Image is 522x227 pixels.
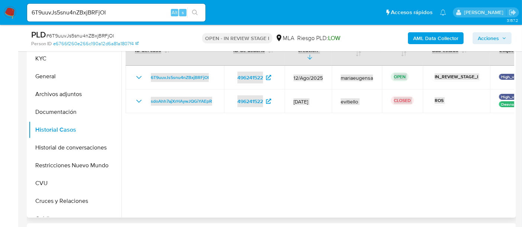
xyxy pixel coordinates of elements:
[464,9,506,16] p: emmanuel.vitiello@mercadolibre.com
[328,34,340,42] span: LOW
[29,139,121,157] button: Historial de conversaciones
[46,32,114,39] span: # 6T9uuvJs5snu4nZBxjBRFjOl
[53,40,139,47] a: e6766f260e266c190a12d6a81a1807f4
[29,174,121,192] button: CVU
[182,9,184,16] span: s
[29,50,121,68] button: KYC
[473,32,512,44] button: Acciones
[31,40,52,47] b: Person ID
[275,34,294,42] div: MLA
[172,9,178,16] span: Alt
[391,9,432,16] span: Accesos rápidos
[29,103,121,121] button: Documentación
[413,32,458,44] b: AML Data Collector
[440,9,446,16] a: Notificaciones
[27,8,205,17] input: Buscar usuario o caso...
[187,7,202,18] button: search-icon
[507,17,518,23] span: 3.157.2
[31,29,46,40] b: PLD
[29,68,121,85] button: General
[29,157,121,174] button: Restricciones Nuevo Mundo
[202,33,272,43] p: OPEN - IN REVIEW STAGE I
[408,32,464,44] button: AML Data Collector
[29,85,121,103] button: Archivos adjuntos
[297,34,340,42] span: Riesgo PLD:
[29,192,121,210] button: Cruces y Relaciones
[29,121,121,139] button: Historial Casos
[509,9,516,16] a: Salir
[478,32,499,44] span: Acciones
